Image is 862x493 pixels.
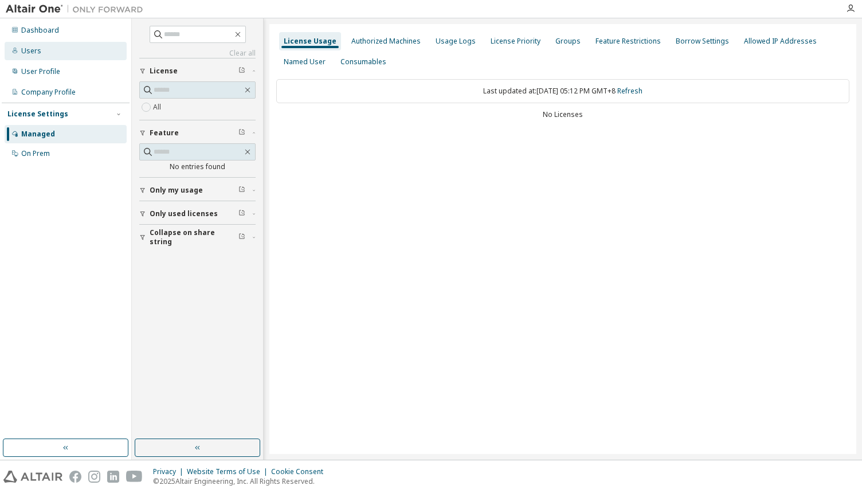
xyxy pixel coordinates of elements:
[139,162,256,171] div: No entries found
[150,209,218,218] span: Only used licenses
[491,37,540,46] div: License Priority
[139,178,256,203] button: Only my usage
[238,128,245,138] span: Clear filter
[617,86,642,96] a: Refresh
[150,66,178,76] span: License
[276,79,849,103] div: Last updated at: [DATE] 05:12 PM GMT+8
[238,233,245,242] span: Clear filter
[21,149,50,158] div: On Prem
[340,57,386,66] div: Consumables
[153,467,187,476] div: Privacy
[271,467,330,476] div: Cookie Consent
[436,37,476,46] div: Usage Logs
[555,37,581,46] div: Groups
[126,471,143,483] img: youtube.svg
[139,120,256,146] button: Feature
[238,186,245,195] span: Clear filter
[150,186,203,195] span: Only my usage
[21,26,59,35] div: Dashboard
[744,37,817,46] div: Allowed IP Addresses
[88,471,100,483] img: instagram.svg
[21,130,55,139] div: Managed
[139,201,256,226] button: Only used licenses
[69,471,81,483] img: facebook.svg
[3,471,62,483] img: altair_logo.svg
[238,66,245,76] span: Clear filter
[676,37,729,46] div: Borrow Settings
[150,128,179,138] span: Feature
[276,110,849,119] div: No Licenses
[6,3,149,15] img: Altair One
[284,57,326,66] div: Named User
[150,228,238,246] span: Collapse on share string
[187,467,271,476] div: Website Terms of Use
[107,471,119,483] img: linkedin.svg
[139,49,256,58] a: Clear all
[153,476,330,486] p: © 2025 Altair Engineering, Inc. All Rights Reserved.
[238,209,245,218] span: Clear filter
[21,46,41,56] div: Users
[21,88,76,97] div: Company Profile
[595,37,661,46] div: Feature Restrictions
[21,67,60,76] div: User Profile
[139,225,256,250] button: Collapse on share string
[284,37,336,46] div: License Usage
[7,109,68,119] div: License Settings
[153,100,163,114] label: All
[139,58,256,84] button: License
[351,37,421,46] div: Authorized Machines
